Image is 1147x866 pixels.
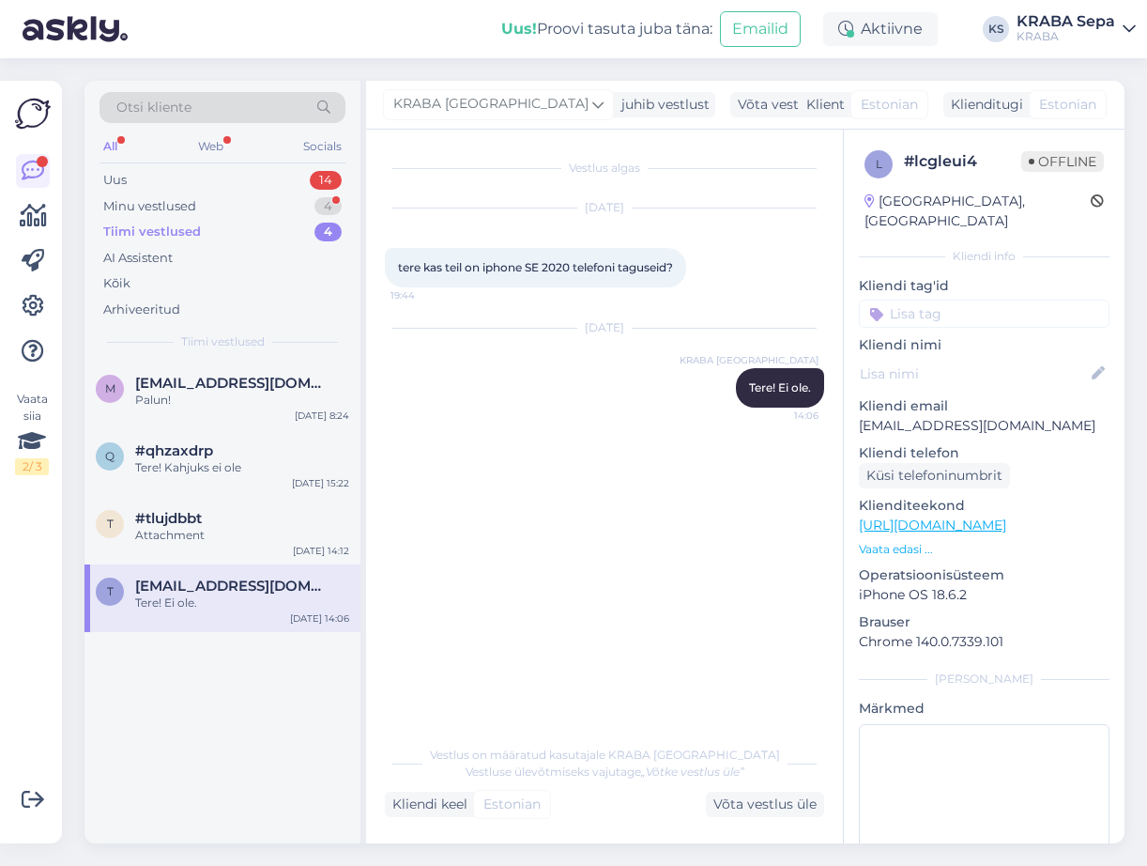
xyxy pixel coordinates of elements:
[135,442,213,459] span: #qhzaxdrp
[293,544,349,558] div: [DATE] 14:12
[385,319,824,336] div: [DATE]
[1017,14,1115,29] div: KRABA Sepa
[501,18,712,40] div: Proovi tasuta juba täna:
[859,541,1109,558] p: Vaata edasi ...
[135,392,349,409] div: Palun!
[749,380,811,394] span: Tere! Ei ole.
[861,95,918,115] span: Estonian
[859,565,1109,585] p: Operatsioonisüsteem
[730,92,849,117] div: Võta vestlus üle
[501,20,537,38] b: Uus!
[290,611,349,626] div: [DATE] 14:06
[706,792,824,817] div: Võta vestlus üle
[103,197,196,216] div: Minu vestlused
[105,449,115,463] span: q
[720,11,801,47] button: Emailid
[135,527,349,544] div: Attachment
[799,95,845,115] div: Klient
[860,363,1088,384] input: Lisa nimi
[15,96,51,131] img: Askly Logo
[748,409,818,423] span: 14:06
[385,160,824,177] div: Vestlus algas
[135,510,202,527] span: #tlujdbbt
[105,381,115,395] span: m
[430,748,780,762] span: Vestlus on määratud kasutajale KRABA [GEOGRAPHIC_DATA]
[859,496,1109,516] p: Klienditeekond
[135,578,330,595] span: tere182@mail.ee
[295,409,349,423] div: [DATE] 8:24
[1017,14,1136,44] a: KRABA SepaKRABA
[680,353,818,367] span: KRABA [GEOGRAPHIC_DATA]
[15,458,49,475] div: 2 / 3
[483,795,541,814] span: Estonian
[859,335,1109,355] p: Kliendi nimi
[314,197,342,216] div: 4
[99,134,121,159] div: All
[292,476,349,490] div: [DATE] 15:22
[904,150,1021,173] div: # lcgleui4
[859,517,1006,534] a: [URL][DOMAIN_NAME]
[15,391,49,475] div: Vaata siia
[135,375,330,392] span: meribelsa07@gmail.com
[859,585,1109,605] p: iPhone OS 18.6.2
[859,443,1109,463] p: Kliendi telefon
[859,671,1109,688] div: [PERSON_NAME]
[876,157,882,171] span: l
[859,416,1109,436] p: [EMAIL_ADDRESS][DOMAIN_NAME]
[859,612,1109,632] p: Brauser
[859,463,1010,488] div: Küsi telefoninumbrit
[135,595,349,611] div: Tere! Ei ole.
[943,95,1023,115] div: Klienditugi
[107,517,114,531] span: t
[1039,95,1096,115] span: Estonian
[1017,29,1115,44] div: KRABA
[641,765,744,779] i: „Võtke vestlus üle”
[299,134,345,159] div: Socials
[103,171,127,190] div: Uus
[823,12,938,46] div: Aktiivne
[310,171,342,190] div: 14
[393,94,589,115] span: KRABA [GEOGRAPHIC_DATA]
[859,276,1109,296] p: Kliendi tag'id
[385,795,467,814] div: Kliendi keel
[314,223,342,241] div: 4
[859,632,1109,652] p: Chrome 140.0.7339.101
[385,199,824,216] div: [DATE]
[103,249,173,268] div: AI Assistent
[103,223,201,241] div: Tiimi vestlused
[181,333,265,350] span: Tiimi vestlused
[103,274,130,293] div: Kõik
[398,260,673,274] span: tere kas teil on iphone SE 2020 telefoni taguseid?
[466,765,744,779] span: Vestluse ülevõtmiseks vajutage
[194,134,227,159] div: Web
[859,248,1109,265] div: Kliendi info
[864,192,1091,231] div: [GEOGRAPHIC_DATA], [GEOGRAPHIC_DATA]
[1021,151,1104,172] span: Offline
[859,396,1109,416] p: Kliendi email
[135,459,349,476] div: Tere! Kahjuks ei ole
[859,699,1109,719] p: Märkmed
[614,95,710,115] div: juhib vestlust
[390,288,461,302] span: 19:44
[107,584,114,598] span: t
[103,301,180,319] div: Arhiveeritud
[859,300,1109,328] input: Lisa tag
[983,16,1009,42] div: KS
[116,98,191,117] span: Otsi kliente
